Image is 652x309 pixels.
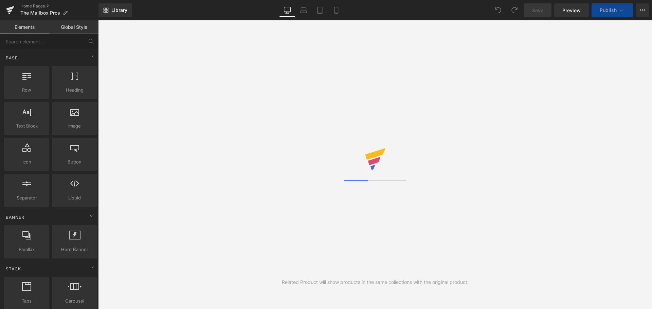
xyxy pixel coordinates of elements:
span: Tabs [6,297,47,305]
span: Image [54,122,95,130]
span: Button [54,158,95,166]
span: Publish [600,7,617,13]
span: Library [111,7,127,13]
span: Row [6,86,47,94]
span: Liquid [54,194,95,201]
button: More [636,3,649,17]
span: Carousel [54,297,95,305]
a: Preview [554,3,589,17]
span: Hero Banner [54,246,95,253]
span: Base [5,55,18,61]
a: Mobile [328,3,344,17]
span: Heading [54,86,95,94]
span: Save [532,7,543,14]
span: Stack [5,266,22,272]
span: The Mailbox Pros [20,10,60,16]
a: Global Style [49,20,98,34]
button: Publish [592,3,633,17]
a: New Library [98,3,132,17]
span: Icon [6,158,47,166]
a: Desktop [279,3,295,17]
span: Separator [6,194,47,201]
div: Related Product will show products in the same collections with the original product. [282,278,469,286]
span: Text Block [6,122,47,130]
span: Banner [5,214,25,220]
button: Redo [508,3,521,17]
span: Preview [562,7,581,14]
button: Undo [491,3,505,17]
a: Home Pages [20,3,98,9]
a: Tablet [312,3,328,17]
a: Laptop [295,3,312,17]
span: Parallax [6,246,47,253]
